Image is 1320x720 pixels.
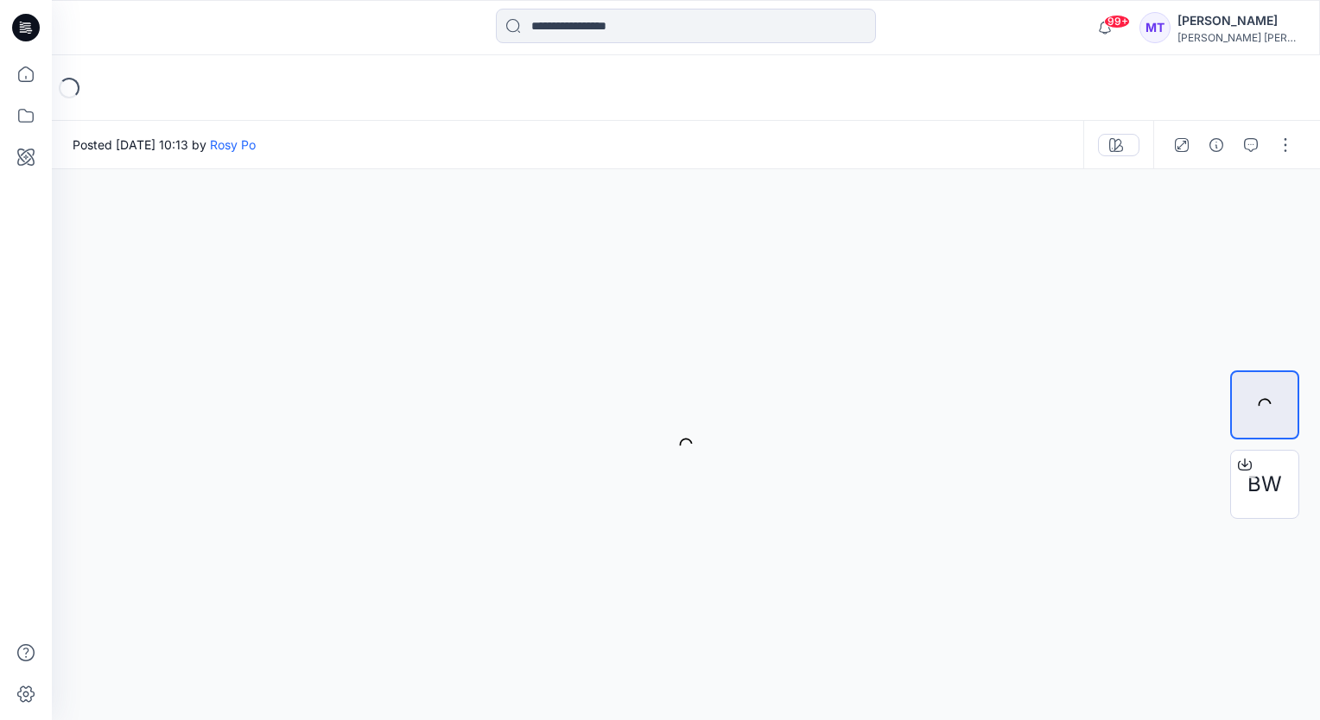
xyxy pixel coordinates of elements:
span: 99+ [1104,15,1130,28]
div: [PERSON_NAME] [1177,10,1298,31]
div: MT [1139,12,1171,43]
a: Rosy Po [210,137,256,152]
span: BW [1247,469,1282,500]
button: Details [1203,131,1230,159]
span: Posted [DATE] 10:13 by [73,136,256,154]
div: [PERSON_NAME] [PERSON_NAME] [1177,31,1298,44]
